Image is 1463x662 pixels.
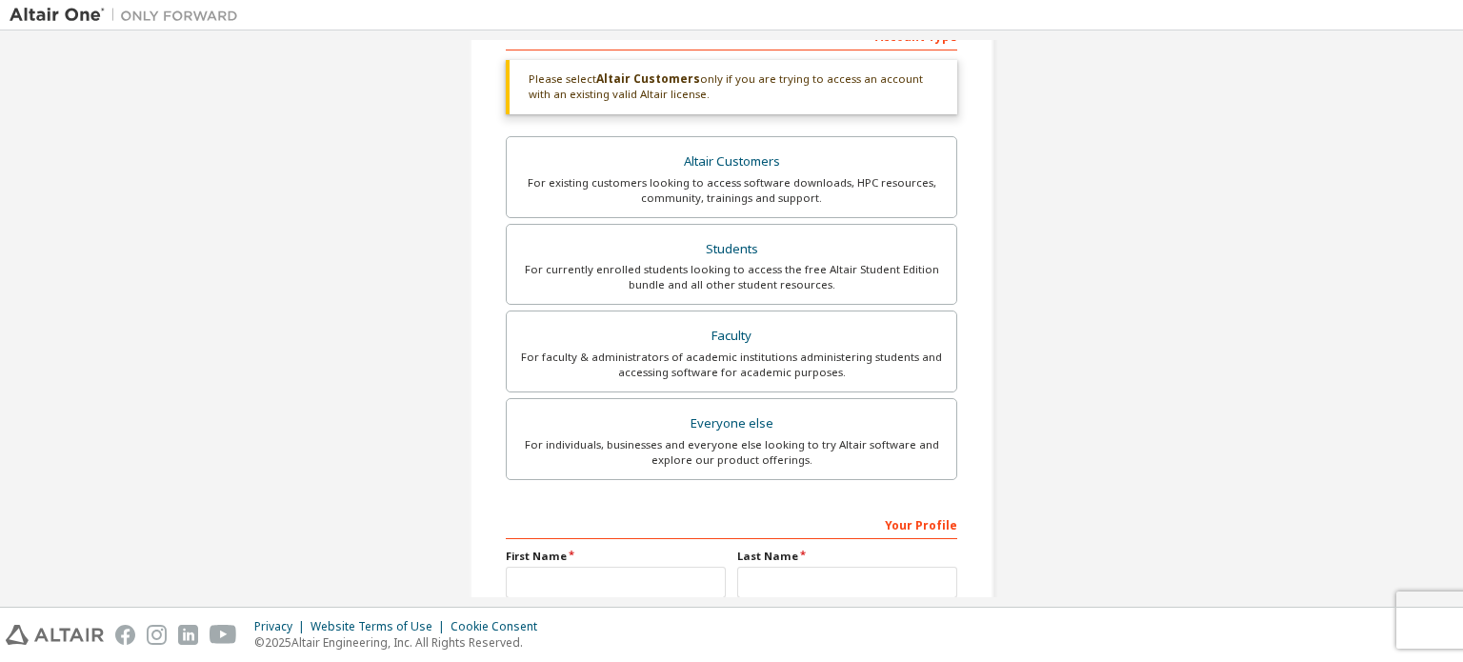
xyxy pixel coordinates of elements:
[737,549,957,564] label: Last Name
[518,437,945,468] div: For individuals, businesses and everyone else looking to try Altair software and explore our prod...
[115,625,135,645] img: facebook.svg
[147,625,167,645] img: instagram.svg
[451,619,549,634] div: Cookie Consent
[506,60,957,114] div: Please select only if you are trying to access an account with an existing valid Altair license.
[518,262,945,292] div: For currently enrolled students looking to access the free Altair Student Edition bundle and all ...
[518,149,945,175] div: Altair Customers
[10,6,248,25] img: Altair One
[254,619,311,634] div: Privacy
[178,625,198,645] img: linkedin.svg
[596,70,700,87] b: Altair Customers
[311,619,451,634] div: Website Terms of Use
[518,323,945,350] div: Faculty
[518,350,945,380] div: For faculty & administrators of academic institutions administering students and accessing softwa...
[254,634,549,651] p: © 2025 Altair Engineering, Inc. All Rights Reserved.
[6,625,104,645] img: altair_logo.svg
[518,175,945,206] div: For existing customers looking to access software downloads, HPC resources, community, trainings ...
[518,236,945,263] div: Students
[210,625,237,645] img: youtube.svg
[506,509,957,539] div: Your Profile
[506,549,726,564] label: First Name
[518,411,945,437] div: Everyone else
